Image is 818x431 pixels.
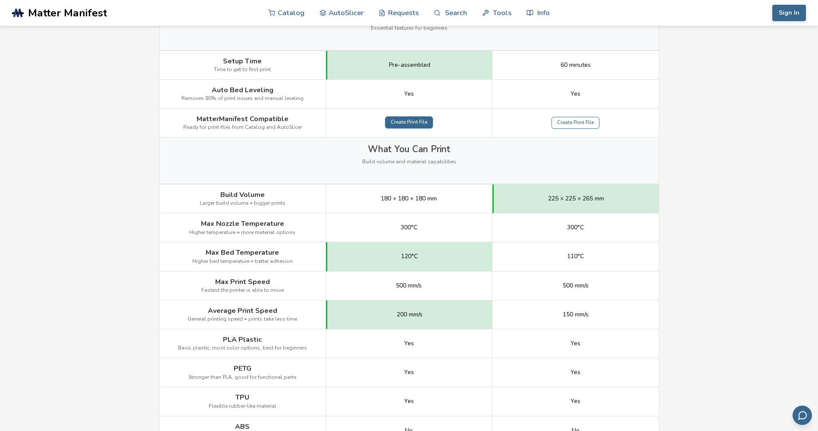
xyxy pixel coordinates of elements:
[235,423,250,431] span: ABS
[385,116,433,128] a: Create Print File
[570,340,580,347] span: Yes
[188,375,297,381] span: Stronger than PLA, good for functional parts
[396,282,422,289] span: 500 mm/s
[28,7,107,19] span: Matter Manifest
[368,144,450,154] span: What You Can Print
[552,117,599,129] a: Create Print File
[208,307,277,315] span: Average Print Speed
[183,125,302,131] span: Ready for print files from Catalog and AutoSlicer
[201,220,284,228] span: Max Nozzle Temperature
[548,195,604,202] span: 225 × 225 × 265 mm
[215,278,270,286] span: Max Print Speed
[404,369,414,376] span: Yes
[570,398,580,405] span: Yes
[567,224,584,231] span: 300°C
[389,62,430,69] span: Pre-assembled
[404,398,414,405] span: Yes
[206,249,279,256] span: Max Bed Temperature
[200,200,285,206] span: Larger build volume = bigger prints
[563,311,589,318] span: 150 mm/s
[362,159,456,165] span: Build volume and material capabilities
[220,191,265,199] span: Build Volume
[197,115,288,123] span: MatterManifest Compatible
[178,345,307,351] span: Basic plastic, most color options, best for beginners
[570,91,580,97] span: Yes
[201,287,284,294] span: Fastest the printer is able to move
[235,394,249,401] span: TPU
[397,311,423,318] span: 200 mm/s
[567,253,584,260] span: 110°C
[381,195,437,202] span: 180 × 180 × 180 mm
[209,403,276,409] span: Flexible rubber-like material
[214,67,271,73] span: Time to get to first print
[772,5,806,21] button: Sign In
[223,336,262,344] span: PLA Plastic
[234,365,251,372] span: PETG
[561,62,591,69] span: 60 minutes
[223,57,262,65] span: Setup Time
[192,259,293,265] span: Higher bed temperature = better adhesion
[371,25,448,31] span: Essential features for beginners
[188,316,297,322] span: General printing speed = prints take less time
[563,282,589,289] span: 500 mm/s
[401,224,417,231] span: 300°C
[212,86,273,94] span: Auto Bed Leveling
[404,340,414,347] span: Yes
[182,96,304,102] span: Removes 80% of print issues and manual leveling
[570,369,580,376] span: Yes
[404,91,414,97] span: Yes
[189,230,295,236] span: Higher temperature = more material options
[401,253,418,260] span: 120°C
[793,406,812,425] button: Send feedback via email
